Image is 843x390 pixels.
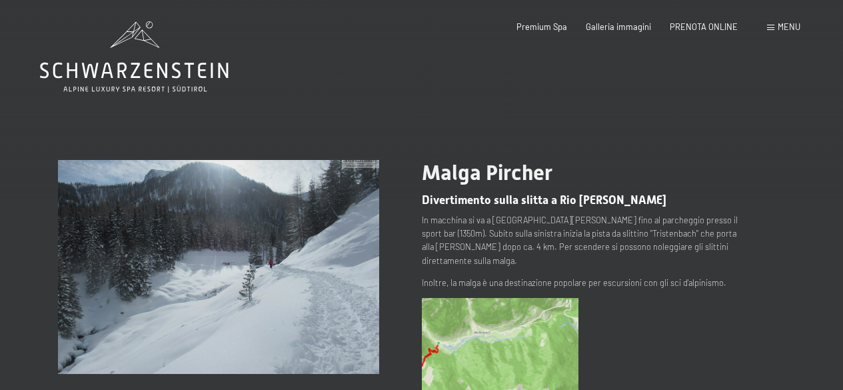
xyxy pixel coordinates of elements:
p: Inoltre, la malga è una destinazione popolare per escursioni con gli sci d'alpinismo. [422,276,743,289]
p: In macchina si va a [GEOGRAPHIC_DATA][PERSON_NAME] fino al parcheggio presso il sport bar (1350m)... [422,213,743,268]
span: Menu [778,21,800,32]
span: Malga Pircher [422,160,552,185]
a: Galleria immagini [586,21,651,32]
a: PRENOTA ONLINE [670,21,738,32]
a: Premium Spa [516,21,567,32]
img: Malga Pircher [58,160,379,374]
span: Divertimento sulla slitta a Rio [PERSON_NAME] [422,193,666,207]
